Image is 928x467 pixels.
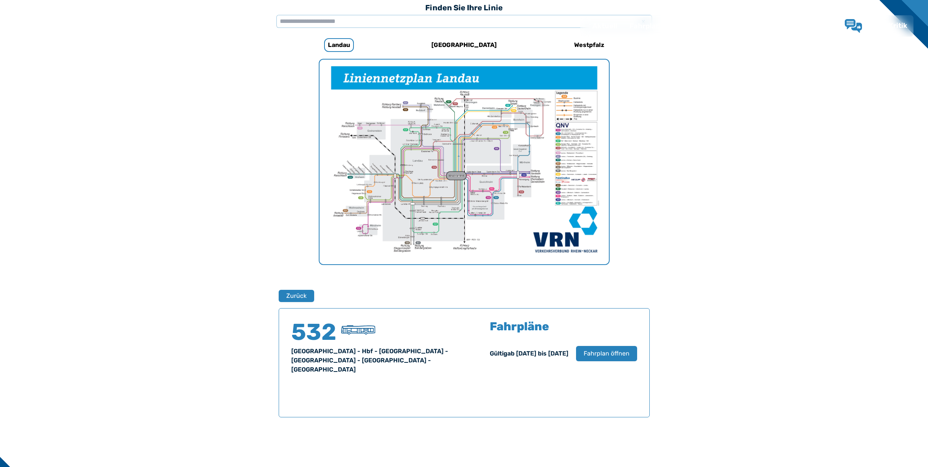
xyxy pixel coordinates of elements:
img: QNV Logo [24,21,54,31]
div: [GEOGRAPHIC_DATA] - Hbf - [GEOGRAPHIC_DATA] - [GEOGRAPHIC_DATA] - [GEOGRAPHIC_DATA] - [GEOGRAPHIC... [291,347,455,374]
a: Kontakt [784,16,824,36]
div: My Favorite Images [320,60,609,264]
img: Stadtbus [341,325,375,334]
h6: [GEOGRAPHIC_DATA] [428,39,500,51]
h5: Fahrpläne [490,321,549,332]
img: Netzpläne Landau Seite 1 von 1 [320,60,609,264]
a: Lob & Kritik [845,19,907,33]
a: Zurück [279,290,309,302]
h6: Landau [324,38,354,52]
a: Aktuell [586,16,623,36]
a: Wir [732,16,755,36]
a: Westpfalz [539,36,640,54]
button: Fahrplan öffnen [576,346,637,361]
li: 1 von 1 [320,60,609,264]
span: Fahrplan öffnen [584,349,629,358]
a: Landau [288,36,390,54]
button: Zurück [279,290,314,302]
a: Tickets & Tarife [667,16,732,36]
a: QNV Logo [24,18,54,34]
span: Lob & Kritik [868,21,907,30]
a: Fahrplan [623,16,667,36]
div: Gültig ab [DATE] bis [DATE] [490,349,568,358]
h4: 532 [291,321,337,344]
a: [GEOGRAPHIC_DATA] [413,36,515,54]
a: Jobs [755,16,784,36]
h6: Westpfalz [571,39,607,51]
